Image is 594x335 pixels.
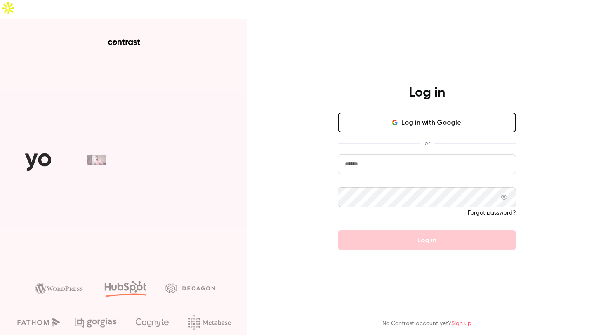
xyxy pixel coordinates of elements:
button: Log in with Google [338,113,516,132]
h4: Log in [409,85,445,101]
a: Forgot password? [468,210,516,216]
p: No Contrast account yet? [382,319,471,328]
img: decagon [165,283,215,293]
a: Sign up [451,321,471,326]
span: or [420,139,434,148]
